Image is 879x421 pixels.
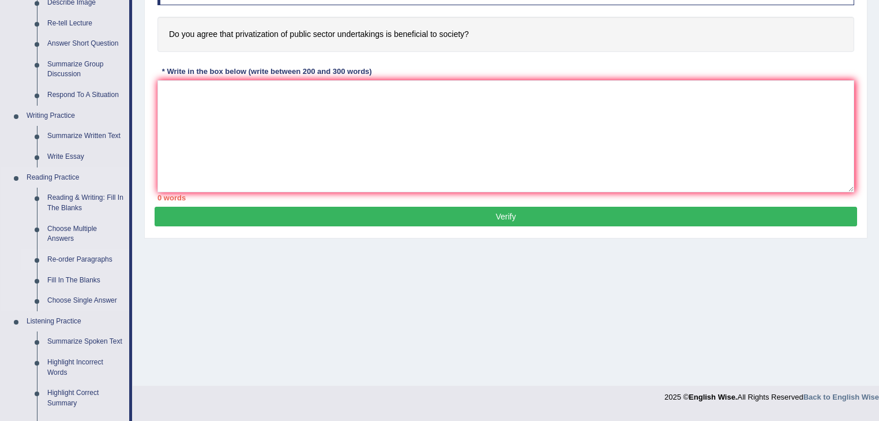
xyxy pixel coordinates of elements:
[42,13,129,34] a: Re-tell Lecture
[42,147,129,167] a: Write Essay
[664,386,879,403] div: 2025 © All Rights Reserved
[42,290,129,311] a: Choose Single Answer
[21,106,129,126] a: Writing Practice
[157,192,854,203] div: 0 words
[42,249,129,270] a: Re-order Paragraphs
[21,311,129,332] a: Listening Practice
[42,270,129,291] a: Fill In The Blanks
[21,167,129,188] a: Reading Practice
[803,393,879,401] a: Back to English Wise
[42,33,129,54] a: Answer Short Question
[42,126,129,147] a: Summarize Written Text
[155,207,857,226] button: Verify
[42,352,129,383] a: Highlight Incorrect Words
[42,188,129,218] a: Reading & Writing: Fill In The Blanks
[689,393,737,401] strong: English Wise.
[42,383,129,413] a: Highlight Correct Summary
[42,54,129,85] a: Summarize Group Discussion
[157,17,854,52] h4: Do you agree that privatization of public sector undertakings is beneficial to society?
[42,85,129,106] a: Respond To A Situation
[42,331,129,352] a: Summarize Spoken Text
[42,219,129,249] a: Choose Multiple Answers
[157,66,376,77] div: * Write in the box below (write between 200 and 300 words)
